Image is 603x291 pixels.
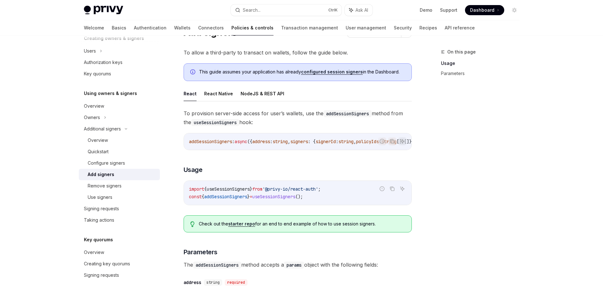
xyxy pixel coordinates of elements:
div: Users [84,47,96,55]
a: Policies & controls [231,20,273,35]
span: Parameters [184,248,217,256]
span: useSessionSigners [252,194,295,199]
span: string [206,280,220,285]
a: Overview [79,100,160,112]
span: Ctrl K [328,8,338,13]
div: Overview [84,102,104,110]
a: API reference [445,20,475,35]
span: : [336,139,338,144]
span: addSessionSigners [189,139,232,144]
a: Support [440,7,457,13]
a: Basics [112,20,126,35]
a: Transaction management [281,20,338,35]
a: starter repo [228,221,255,227]
code: params [284,262,304,269]
span: On this page [447,48,476,56]
span: signerId [316,139,336,144]
div: Add signers [88,171,114,178]
span: } [250,186,252,192]
span: To allow a third-party to transact on wallets, follow the guide below. [184,48,412,57]
button: Search...CtrlK [231,4,342,16]
a: Authorization keys [79,57,160,68]
button: Ask AI [345,4,373,16]
a: Connectors [198,20,224,35]
div: Authorization keys [84,59,122,66]
span: addSessionSigners [204,194,247,199]
a: Usage [441,58,524,68]
span: } [247,194,250,199]
span: useSessionSigners [207,186,250,192]
a: Wallets [174,20,191,35]
span: , [354,139,356,144]
a: Remove signers [79,180,160,192]
span: policyIds [356,139,379,144]
span: Ask AI [355,7,368,13]
span: Usage [184,165,203,174]
span: ({ [247,139,252,144]
span: { [204,186,207,192]
a: Parameters [441,68,524,79]
h5: Using owners & signers [84,90,137,97]
a: configured session signers [301,69,363,75]
div: required [225,279,248,286]
button: Toggle dark mode [509,5,519,15]
a: Signing requests [79,269,160,281]
a: Creating key quorums [79,258,160,269]
a: Welcome [84,20,104,35]
code: addSessionSigners [193,262,241,269]
div: Overview [88,136,108,144]
button: Report incorrect code [378,185,386,193]
span: Check out the for an end to end example of how to use session signers. [199,221,405,227]
a: Quickstart [79,146,160,157]
span: , [288,139,290,144]
div: Signing requests [84,271,119,279]
div: Search... [243,6,261,14]
button: NodeJS & REST API [241,86,284,101]
div: Quickstart [88,148,109,155]
span: address [252,139,270,144]
svg: Tip [190,221,195,227]
div: Key quorums [84,70,111,78]
a: Key quorums [79,68,160,79]
a: Configure signers [79,157,160,169]
a: User management [346,20,386,35]
a: Demo [420,7,432,13]
button: Ask AI [398,137,406,145]
button: React [184,86,197,101]
span: async [235,139,247,144]
span: : { [308,139,316,144]
span: string [273,139,288,144]
button: Report incorrect code [378,137,386,145]
span: from [252,186,262,192]
code: useSessionSigners [191,119,239,126]
code: addSessionSigners [323,110,372,117]
a: Security [394,20,412,35]
span: (); [295,194,303,199]
svg: Info [190,69,197,76]
span: { [202,194,204,199]
a: Overview [79,135,160,146]
button: Copy the contents from the code block [388,185,396,193]
a: Recipes [419,20,437,35]
div: Creating key quorums [84,260,130,268]
span: The method accepts a object with the following fields: [184,260,412,269]
span: signers [290,139,308,144]
button: Copy the contents from the code block [388,137,396,145]
a: Add signers [79,169,160,180]
span: import [189,186,204,192]
h5: Key quorums [84,236,113,244]
button: React Native [204,86,233,101]
div: Configure signers [88,159,125,167]
span: ; [318,186,321,192]
img: light logo [84,6,123,15]
span: : [270,139,273,144]
span: To provision server-side access for user’s wallets, use the method from the hook: [184,109,412,127]
a: Authentication [134,20,166,35]
span: This guide assumes your application has already in the Dashboard. [199,69,405,75]
div: Use signers [88,193,112,201]
div: Signing requests [84,205,119,212]
div: address [184,279,201,286]
span: Dashboard [470,7,494,13]
a: Taking actions [79,214,160,226]
button: Ask AI [398,185,406,193]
